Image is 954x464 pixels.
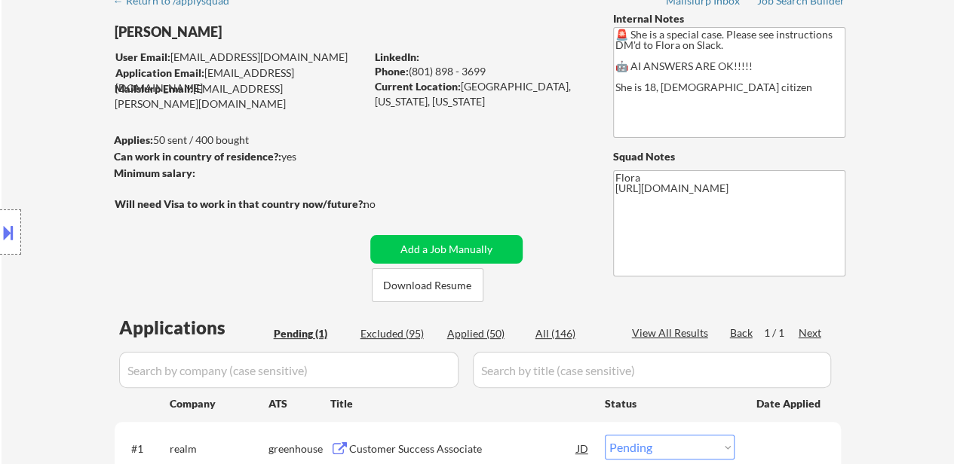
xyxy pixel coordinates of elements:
div: All (146) [535,326,611,341]
div: JD [575,435,590,462]
strong: User Email: [115,50,170,63]
div: [PERSON_NAME] [115,23,425,41]
div: #1 [131,441,158,456]
div: Company [170,396,268,411]
div: Back [730,325,754,340]
div: Squad Notes [613,149,845,164]
div: 1 / 1 [764,325,799,340]
div: Status [605,389,735,417]
div: [EMAIL_ADDRESS][DOMAIN_NAME] [115,66,365,95]
div: View All Results [632,325,713,340]
strong: Phone: [375,65,409,78]
div: Next [799,325,823,340]
input: Search by title (case sensitive) [473,352,831,388]
button: Download Resume [372,268,483,302]
div: [GEOGRAPHIC_DATA], [US_STATE], [US_STATE] [375,79,588,108]
strong: Application Email: [115,66,204,79]
div: Internal Notes [613,11,845,26]
div: [EMAIL_ADDRESS][PERSON_NAME][DOMAIN_NAME] [115,81,365,111]
strong: Current Location: [375,80,461,93]
strong: Mailslurp Email: [115,82,193,95]
div: greenhouse [268,441,330,456]
div: [EMAIL_ADDRESS][DOMAIN_NAME] [115,50,365,65]
div: realm [170,441,268,456]
button: Add a Job Manually [370,235,523,264]
div: no [364,197,406,212]
input: Search by company (case sensitive) [119,352,459,388]
div: Date Applied [756,396,823,411]
div: Pending (1) [274,326,349,341]
div: Title [330,396,590,411]
div: Customer Success Associate [349,441,577,456]
div: ATS [268,396,330,411]
div: Applied (50) [447,326,523,341]
div: (801) 898 - 3699 [375,64,588,79]
strong: LinkedIn: [375,50,419,63]
div: Excluded (95) [360,326,436,341]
